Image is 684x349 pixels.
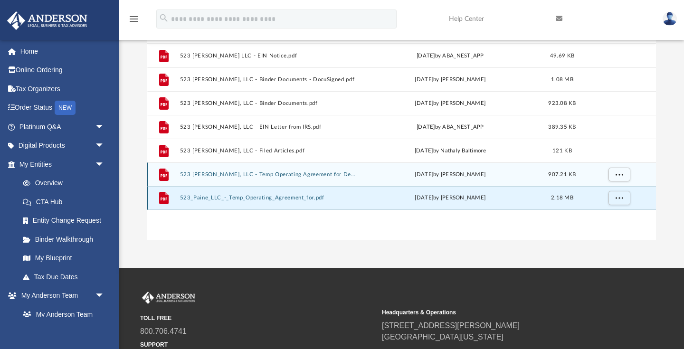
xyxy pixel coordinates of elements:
[608,168,630,182] button: More options
[13,230,119,249] a: Binder Walkthrough
[180,148,357,154] button: 523 [PERSON_NAME], LLC - Filed Articles.pdf
[180,124,357,130] button: 523 [PERSON_NAME], LLC - EIN Letter from IRS.pdf
[159,13,169,23] i: search
[55,101,76,115] div: NEW
[95,155,114,174] span: arrow_drop_down
[95,117,114,137] span: arrow_drop_down
[4,11,90,30] img: Anderson Advisors Platinum Portal
[140,340,375,349] small: SUPPORT
[13,174,119,193] a: Overview
[180,100,357,106] button: 523 [PERSON_NAME], LLC - Binder Documents.pdf
[7,61,119,80] a: Online Ordering
[361,75,539,84] div: [DATE] by [PERSON_NAME]
[180,171,357,178] button: 523 [PERSON_NAME], LLC - Temp Operating Agreement for Deed.pdf
[7,117,119,136] a: Platinum Q&Aarrow_drop_down
[7,136,119,155] a: Digital Productsarrow_drop_down
[361,99,539,108] div: [DATE] by [PERSON_NAME]
[13,211,119,230] a: Entity Change Request
[180,76,357,83] button: 523 [PERSON_NAME], LLC - Binder Documents - DocuSigned.pdf
[382,321,520,330] a: [STREET_ADDRESS][PERSON_NAME]
[13,249,114,268] a: My Blueprint
[361,123,539,132] div: [DATE] by ABA_NEST_APP
[7,286,114,305] a: My Anderson Teamarrow_drop_down
[663,12,677,26] img: User Pic
[128,18,140,25] a: menu
[147,44,656,241] div: grid
[7,79,119,98] a: Tax Organizers
[13,267,119,286] a: Tax Due Dates
[361,194,539,202] div: by [PERSON_NAME]
[552,148,572,153] span: 121 KB
[13,192,119,211] a: CTA Hub
[140,292,197,304] img: Anderson Advisors Platinum Portal
[551,195,573,200] span: 2.18 MB
[140,314,375,322] small: TOLL FREE
[382,308,617,317] small: Headquarters & Operations
[13,305,109,324] a: My Anderson Team
[7,98,119,118] a: Order StatusNEW
[361,147,539,155] div: [DATE] by Nathaly Baltimore
[361,52,539,60] div: [DATE] by ABA_NEST_APP
[548,101,576,106] span: 923.08 KB
[7,42,119,61] a: Home
[180,195,357,201] button: 523_Paine_LLC_-_Temp_Operating_Agreement_for.pdf
[180,53,357,59] button: 523 [PERSON_NAME] LLC - EIN Notice.pdf
[95,136,114,156] span: arrow_drop_down
[548,124,576,130] span: 389.35 KB
[550,53,574,58] span: 49.69 KB
[415,195,433,200] span: [DATE]
[140,327,187,335] a: 800.706.4741
[7,155,119,174] a: My Entitiesarrow_drop_down
[551,77,573,82] span: 1.08 MB
[95,286,114,306] span: arrow_drop_down
[128,13,140,25] i: menu
[548,172,576,177] span: 907.21 KB
[361,170,539,179] div: [DATE] by [PERSON_NAME]
[608,191,630,205] button: More options
[382,333,503,341] a: [GEOGRAPHIC_DATA][US_STATE]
